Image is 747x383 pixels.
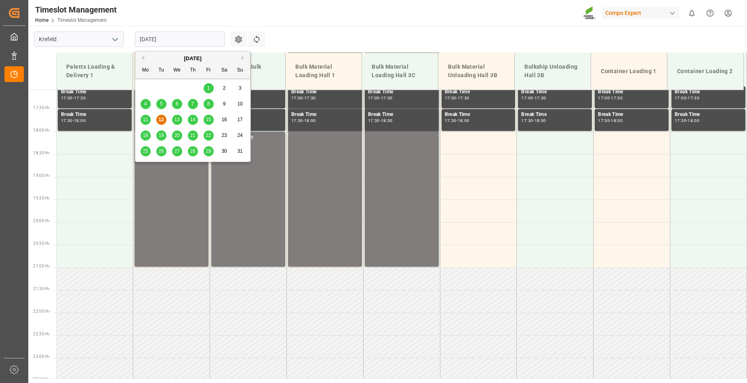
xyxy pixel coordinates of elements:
[598,119,610,122] div: 17:30
[221,133,227,138] span: 23
[445,111,512,119] div: Break Time
[534,96,546,100] div: 17:30
[237,117,242,122] span: 17
[239,85,242,91] span: 3
[688,119,699,122] div: 18:00
[206,133,211,138] span: 22
[174,148,179,154] span: 27
[61,96,73,100] div: 17:00
[221,117,227,122] span: 16
[303,96,304,100] div: -
[172,65,182,76] div: We
[34,32,124,47] input: Type to search/select
[534,119,546,122] div: 18:00
[61,88,128,96] div: Break Time
[237,133,242,138] span: 24
[33,309,50,314] span: 22:00 Hr
[138,80,248,159] div: month 2025-08
[610,119,611,122] div: -
[141,115,151,125] div: Choose Monday, August 11th, 2025
[33,332,50,336] span: 22:30 Hr
[188,146,198,156] div: Choose Thursday, August 28th, 2025
[158,117,164,122] span: 12
[33,264,50,268] span: 21:00 Hr
[156,130,166,141] div: Choose Tuesday, August 19th, 2025
[33,173,50,178] span: 19:00 Hr
[598,96,610,100] div: 17:00
[235,115,245,125] div: Choose Sunday, August 17th, 2025
[190,117,195,122] span: 14
[688,96,699,100] div: 17:30
[458,119,469,122] div: 18:00
[381,119,393,122] div: 18:00
[141,146,151,156] div: Choose Monday, August 25th, 2025
[172,130,182,141] div: Choose Wednesday, August 20th, 2025
[598,111,665,119] div: Break Time
[33,219,50,223] span: 20:00 Hr
[61,111,128,119] div: Break Time
[204,115,214,125] div: Choose Friday, August 15th, 2025
[141,130,151,141] div: Choose Monday, August 18th, 2025
[235,99,245,109] div: Choose Sunday, August 10th, 2025
[158,148,164,154] span: 26
[63,59,126,83] div: Paletts Loading & Delivery 1
[206,148,211,154] span: 29
[190,148,195,154] span: 28
[73,96,74,100] div: -
[223,101,226,107] span: 9
[458,96,469,100] div: 17:30
[176,101,179,107] span: 6
[380,119,381,122] div: -
[207,101,210,107] span: 8
[74,119,86,122] div: 18:00
[521,111,589,119] div: Break Time
[207,85,210,91] span: 1
[174,133,179,138] span: 20
[380,96,381,100] div: -
[188,130,198,141] div: Choose Thursday, August 21st, 2025
[683,4,701,22] button: show 0 new notifications
[33,354,50,359] span: 23:00 Hr
[219,146,229,156] div: Choose Saturday, August 30th, 2025
[291,88,359,96] div: Break Time
[141,65,151,76] div: Mo
[158,133,164,138] span: 19
[533,119,534,122] div: -
[445,88,512,96] div: Break Time
[701,4,719,22] button: Help Center
[368,111,436,119] div: Break Time
[381,96,393,100] div: 17:30
[204,65,214,76] div: Fr
[368,96,380,100] div: 17:00
[33,286,50,291] span: 21:30 Hr
[602,5,683,21] button: Compo Expert
[109,33,121,46] button: open menu
[219,130,229,141] div: Choose Saturday, August 23rd, 2025
[172,146,182,156] div: Choose Wednesday, August 27th, 2025
[598,88,665,96] div: Break Time
[33,241,50,246] span: 20:30 Hr
[611,96,623,100] div: 17:30
[291,119,303,122] div: 17:30
[445,119,457,122] div: 17:30
[237,101,242,107] span: 10
[188,99,198,109] div: Choose Thursday, August 7th, 2025
[219,99,229,109] div: Choose Saturday, August 9th, 2025
[156,99,166,109] div: Choose Tuesday, August 5th, 2025
[204,146,214,156] div: Choose Friday, August 29th, 2025
[445,59,508,83] div: Bulk Material Unloading Hall 3B
[139,55,144,60] button: Previous Month
[35,17,48,23] a: Home
[141,99,151,109] div: Choose Monday, August 4th, 2025
[291,111,359,119] div: Break Time
[223,85,226,91] span: 2
[686,119,688,122] div: -
[35,4,117,16] div: Timeslot Management
[237,148,242,154] span: 31
[304,119,316,122] div: 18:00
[291,96,303,100] div: 17:00
[204,99,214,109] div: Choose Friday, August 8th, 2025
[610,96,611,100] div: -
[303,119,304,122] div: -
[219,65,229,76] div: Sa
